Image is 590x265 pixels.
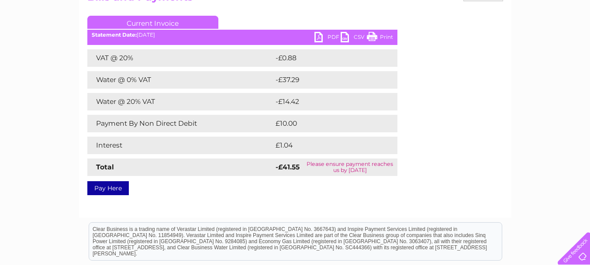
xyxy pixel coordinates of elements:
[87,16,218,29] a: Current Invoice
[436,37,453,44] a: Water
[87,71,273,89] td: Water @ 0% VAT
[341,32,367,45] a: CSV
[532,37,553,44] a: Contact
[458,37,477,44] a: Energy
[96,163,114,171] strong: Total
[561,37,582,44] a: Log out
[314,32,341,45] a: PDF
[21,23,65,49] img: logo.png
[273,71,381,89] td: -£37.29
[303,158,397,176] td: Please ensure payment reaches us by [DATE]
[425,4,486,15] a: 0333 014 3131
[276,163,300,171] strong: -£41.55
[514,37,527,44] a: Blog
[273,115,380,132] td: £10.00
[87,181,129,195] a: Pay Here
[87,93,273,110] td: Water @ 20% VAT
[273,137,376,154] td: £1.04
[367,32,393,45] a: Print
[87,49,273,67] td: VAT @ 20%
[87,137,273,154] td: Interest
[87,32,397,38] div: [DATE]
[92,31,137,38] b: Statement Date:
[273,93,381,110] td: -£14.42
[273,49,379,67] td: -£0.88
[483,37,509,44] a: Telecoms
[87,115,273,132] td: Payment By Non Direct Debit
[89,5,502,42] div: Clear Business is a trading name of Verastar Limited (registered in [GEOGRAPHIC_DATA] No. 3667643...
